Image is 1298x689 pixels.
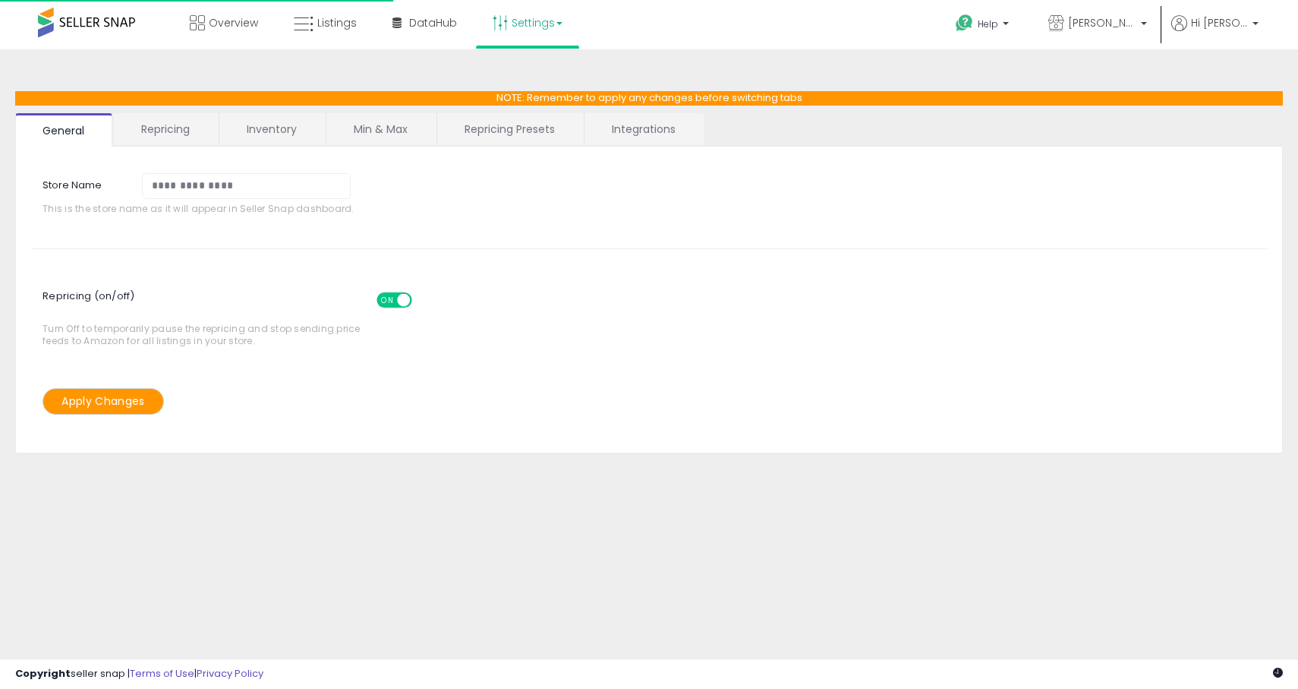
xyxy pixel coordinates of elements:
span: Turn Off to temporarily pause the repricing and stop sending price feeds to Amazon for all listin... [43,285,368,346]
p: NOTE: Remember to apply any changes before switching tabs [15,91,1283,106]
span: Listings [317,15,357,30]
a: Integrations [584,113,703,145]
span: [PERSON_NAME] & Co [1068,15,1136,30]
span: DataHub [409,15,457,30]
div: seller snap | | [15,667,263,681]
span: Overview [209,15,258,30]
a: Hi [PERSON_NAME] [1171,15,1259,49]
a: Repricing [114,113,217,145]
span: Hi [PERSON_NAME] [1191,15,1248,30]
span: Help [978,17,998,30]
span: This is the store name as it will appear in Seller Snap dashboard. [43,203,361,214]
a: Min & Max [326,113,435,145]
span: ON [378,294,397,307]
a: Terms of Use [130,666,194,681]
a: Inventory [219,113,324,145]
i: Get Help [955,14,974,33]
strong: Copyright [15,666,71,681]
label: Store Name [31,173,131,193]
a: Repricing Presets [437,113,582,145]
span: OFF [410,294,434,307]
a: Privacy Policy [197,666,263,681]
a: General [15,113,112,147]
span: Repricing (on/off) [43,281,426,323]
button: Apply Changes [43,388,164,415]
a: Help [944,2,1024,49]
